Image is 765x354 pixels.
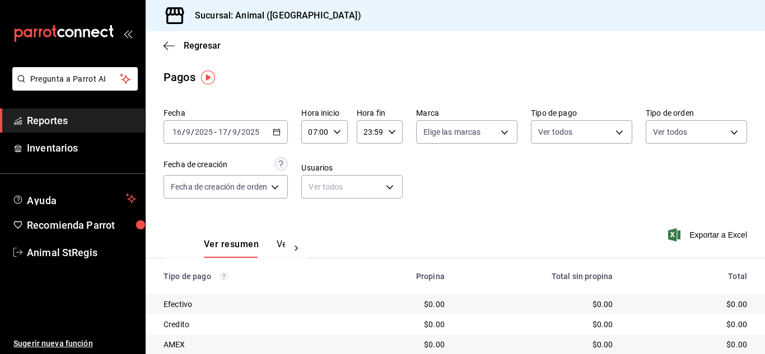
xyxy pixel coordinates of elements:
button: Exportar a Excel [670,228,747,242]
div: Total [631,272,747,281]
div: Tipo de pago [164,272,330,281]
img: Tooltip marker [201,70,215,84]
button: Ver resumen [204,239,259,258]
input: -- [185,128,191,136]
div: $0.00 [463,299,613,310]
span: Sugerir nueva función [13,338,136,350]
div: Credito [164,319,330,330]
input: ---- [241,128,260,136]
label: Tipo de pago [531,109,632,117]
span: / [191,128,194,136]
div: Efectivo [164,299,330,310]
button: Regresar [164,40,221,51]
label: Hora inicio [301,109,347,117]
button: Pregunta a Parrot AI [12,67,138,91]
div: $0.00 [348,339,444,350]
div: $0.00 [463,339,613,350]
span: / [228,128,231,136]
span: Reportes [27,113,136,128]
label: Tipo de orden [646,109,747,117]
div: Propina [348,272,444,281]
span: Inventarios [27,140,136,155]
span: / [182,128,185,136]
svg: Los pagos realizados con Pay y otras terminales son montos brutos. [220,272,228,280]
h3: Sucursal: Animal ([GEOGRAPHIC_DATA]) [186,9,361,22]
button: open_drawer_menu [123,29,132,38]
label: Hora fin [357,109,403,117]
label: Marca [416,109,517,117]
span: Pregunta a Parrot AI [30,73,120,85]
input: ---- [194,128,213,136]
div: $0.00 [463,319,613,330]
span: Ver todos [538,126,572,138]
button: Ver pagos [277,239,319,258]
div: navigation tabs [204,239,285,258]
a: Pregunta a Parrot AI [8,81,138,93]
span: Ayuda [27,192,122,205]
div: $0.00 [631,339,747,350]
input: -- [172,128,182,136]
div: $0.00 [348,299,444,310]
label: Usuarios [301,164,403,172]
label: Fecha [164,109,288,117]
input: -- [218,128,228,136]
span: Recomienda Parrot [27,218,136,233]
div: $0.00 [348,319,444,330]
div: $0.00 [631,319,747,330]
input: -- [232,128,237,136]
span: Animal StRegis [27,245,136,260]
span: Elige las marcas [423,126,481,138]
div: Pagos [164,69,195,86]
div: Fecha de creación [164,159,227,171]
div: Ver todos [301,175,403,199]
div: Total sin propina [463,272,613,281]
span: Regresar [184,40,221,51]
div: $0.00 [631,299,747,310]
span: - [214,128,217,136]
div: AMEX [164,339,330,350]
span: / [237,128,241,136]
span: Ver todos [653,126,687,138]
span: Fecha de creación de orden [171,181,267,192]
